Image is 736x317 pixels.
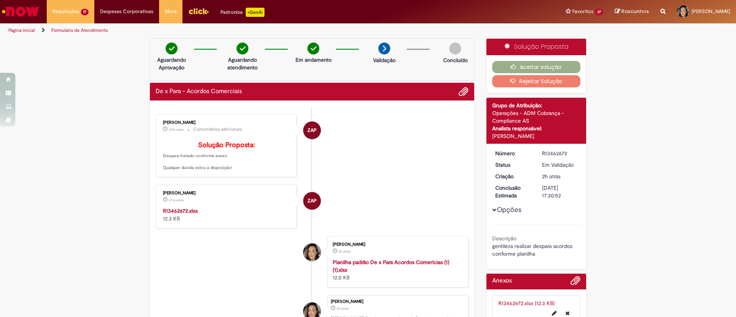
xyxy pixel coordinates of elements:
[492,243,574,257] span: gentileza realizar dexpara acordos conforme planilha
[303,122,321,139] div: Zaína Aparecida Pinto Antônio
[296,56,332,64] p: Em andamento
[486,39,586,55] div: Solução Proposta
[303,243,321,261] div: Barbara Caroline Ferreira Rodrigues
[333,258,460,281] div: 12.0 KB
[492,61,581,73] button: Aceitar solução
[338,249,351,254] span: 2h atrás
[100,8,153,15] span: Despesas Corporativas
[615,8,649,15] a: Rascunhos
[307,192,317,210] span: ZAP
[542,172,578,180] div: 29/08/2025 14:30:49
[163,207,198,214] a: R13462672.xlsx
[542,149,578,157] div: R13462672
[188,5,209,17] img: click_logo_yellow_360x200.png
[163,207,291,222] div: 12.3 KB
[595,9,603,15] span: 37
[373,56,396,64] p: Validação
[492,102,581,109] div: Grupo de Atribuição:
[163,141,291,171] p: Dexpara tratado conforme anexo. Qualquer dúvida estou à disposição!
[492,109,581,125] div: Operações - ADM Cobrança - Compliance AS
[490,161,537,169] dt: Status
[443,56,468,64] p: Concluído
[490,149,537,157] dt: Número
[542,184,578,199] div: [DATE] 17:30:52
[449,43,461,54] img: img-circle-grey.png
[492,125,581,132] div: Analista responsável:
[51,27,108,33] a: Formulário de Atendimento
[542,161,578,169] div: Em Validação
[163,120,291,125] div: [PERSON_NAME]
[498,300,555,307] a: R13462672.xlsx (12.3 KB)
[337,306,349,311] span: 2h atrás
[333,242,460,247] div: [PERSON_NAME]
[237,43,248,54] img: check-circle-green.png
[492,235,516,242] b: Descrição
[338,249,351,254] time: 29/08/2025 14:30:30
[8,27,35,33] a: Página inicial
[220,8,264,17] div: Padroniza
[81,9,89,15] span: 17
[6,23,485,38] ul: Trilhas de página
[224,56,261,71] p: Aguardando atendimento
[458,87,468,97] button: Adicionar anexos
[198,141,255,149] b: Solução Proposta:
[1,4,40,19] img: ServiceNow
[307,43,319,54] img: check-circle-green.png
[492,75,581,87] button: Rejeitar Solução
[542,173,560,180] time: 29/08/2025 14:30:49
[490,184,537,199] dt: Conclusão Estimada
[572,8,593,15] span: Favoritos
[156,88,242,95] h2: De x Para - Acordos Comerciais Histórico de tíquete
[166,43,177,54] img: check-circle-green.png
[153,56,190,71] p: Aguardando Aprovação
[303,192,321,210] div: Zaína Aparecida Pinto Antônio
[169,127,184,132] time: 29/08/2025 15:42:04
[169,198,184,202] time: 29/08/2025 15:41:45
[333,259,449,273] a: Planilha padrão De x Para Acordos Comericias (1) (1).xlsx
[337,306,349,311] time: 29/08/2025 14:30:49
[193,126,242,133] small: Comentários adicionais
[163,191,291,195] div: [PERSON_NAME]
[621,8,649,15] span: Rascunhos
[570,276,580,289] button: Adicionar anexos
[165,8,177,15] span: More
[246,8,264,17] p: +GenAi
[492,278,512,284] h2: Anexos
[169,127,184,132] span: 37m atrás
[53,8,79,15] span: Requisições
[492,132,581,140] div: [PERSON_NAME]
[331,299,464,304] div: [PERSON_NAME]
[169,198,184,202] span: 37m atrás
[307,121,317,140] span: ZAP
[692,8,730,15] span: [PERSON_NAME]
[378,43,390,54] img: arrow-next.png
[490,172,537,180] dt: Criação
[542,173,560,180] span: 2h atrás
